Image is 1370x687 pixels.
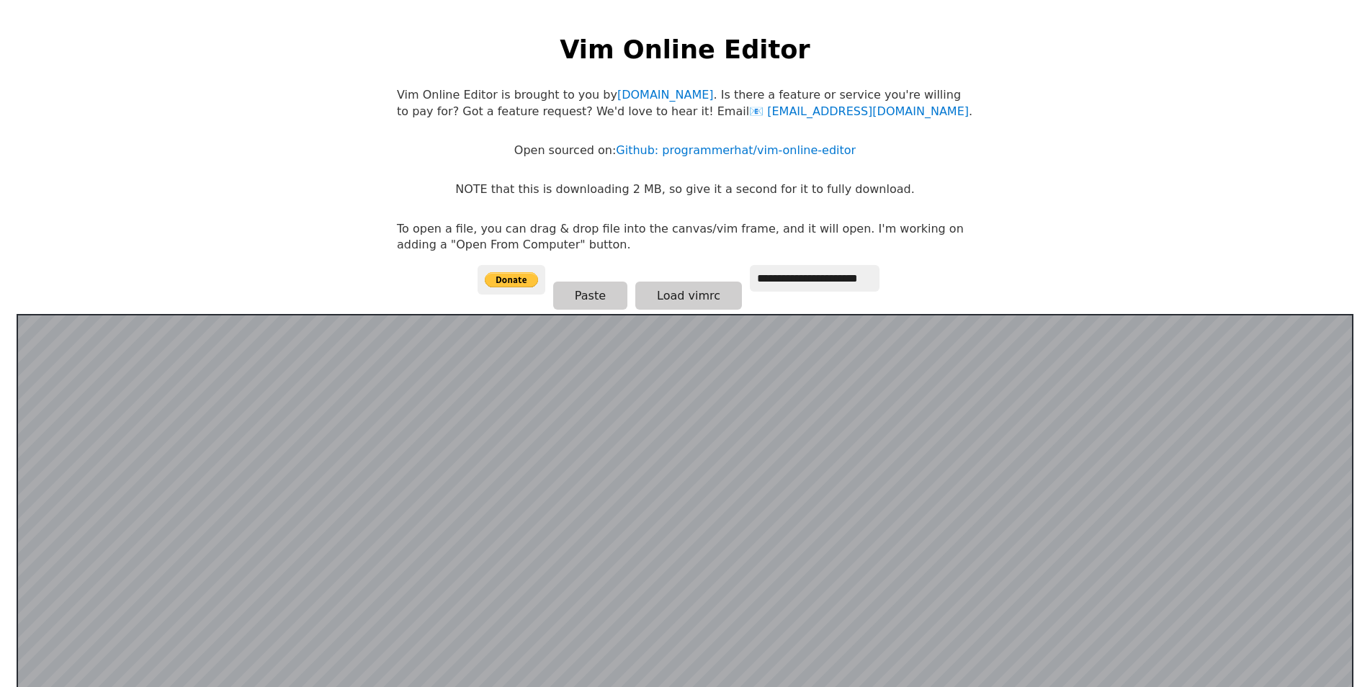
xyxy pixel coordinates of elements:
[553,282,627,310] button: Paste
[616,143,856,157] a: Github: programmerhat/vim-online-editor
[397,87,973,120] p: Vim Online Editor is brought to you by . Is there a feature or service you're willing to pay for?...
[397,221,973,253] p: To open a file, you can drag & drop file into the canvas/vim frame, and it will open. I'm working...
[560,32,810,67] h1: Vim Online Editor
[749,104,969,118] a: [EMAIL_ADDRESS][DOMAIN_NAME]
[617,88,714,102] a: [DOMAIN_NAME]
[635,282,742,310] button: Load vimrc
[455,181,914,197] p: NOTE that this is downloading 2 MB, so give it a second for it to fully download.
[514,143,856,158] p: Open sourced on:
